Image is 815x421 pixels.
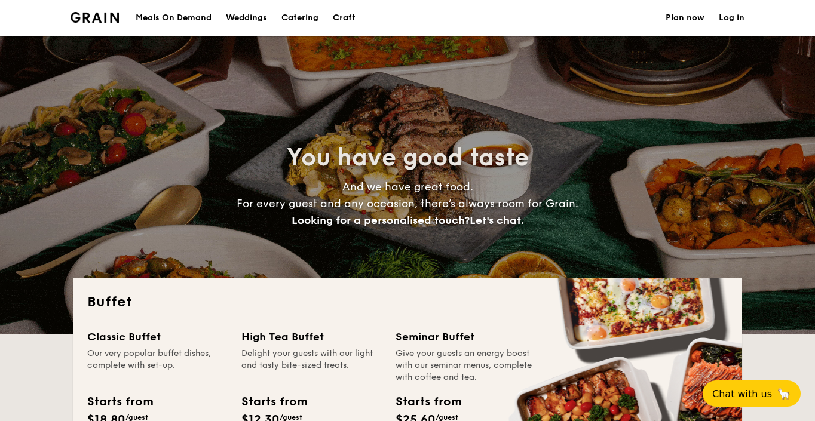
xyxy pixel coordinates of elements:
[396,393,461,411] div: Starts from
[237,180,578,227] span: And we have great food. For every guest and any occasion, there’s always room for Grain.
[87,348,227,383] div: Our very popular buffet dishes, complete with set-up.
[241,393,307,411] div: Starts from
[777,387,791,401] span: 🦙
[241,328,381,345] div: High Tea Buffet
[71,12,119,23] a: Logotype
[470,214,524,227] span: Let's chat.
[287,143,529,172] span: You have good taste
[87,393,152,411] div: Starts from
[87,328,227,345] div: Classic Buffet
[71,12,119,23] img: Grain
[712,388,772,400] span: Chat with us
[87,293,728,312] h2: Buffet
[292,214,470,227] span: Looking for a personalised touch?
[703,380,801,407] button: Chat with us🦙
[396,348,535,383] div: Give your guests an energy boost with our seminar menus, complete with coffee and tea.
[241,348,381,383] div: Delight your guests with our light and tasty bite-sized treats.
[396,328,535,345] div: Seminar Buffet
